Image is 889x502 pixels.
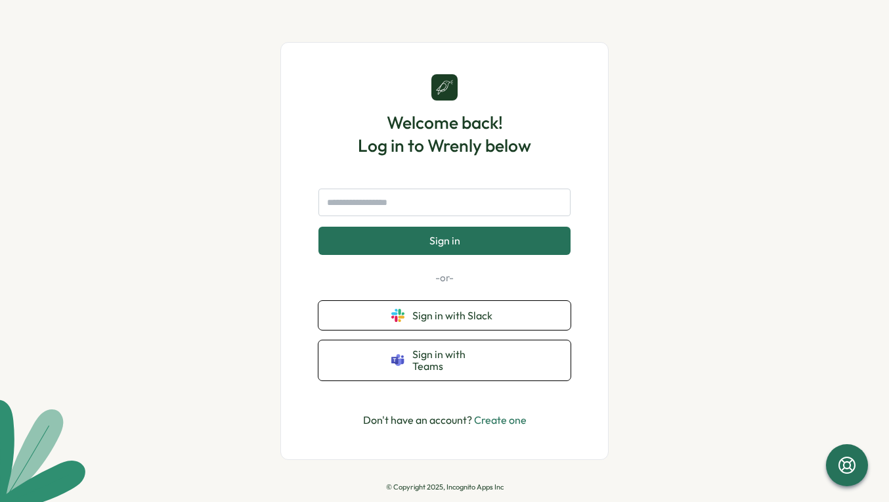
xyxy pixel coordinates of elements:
[318,227,571,254] button: Sign in
[318,340,571,380] button: Sign in with Teams
[386,483,504,491] p: © Copyright 2025, Incognito Apps Inc
[474,413,527,426] a: Create one
[363,412,527,428] p: Don't have an account?
[358,111,531,157] h1: Welcome back! Log in to Wrenly below
[412,348,498,373] span: Sign in with Teams
[318,301,571,330] button: Sign in with Slack
[429,235,460,246] span: Sign in
[412,309,498,321] span: Sign in with Slack
[318,271,571,285] p: -or-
